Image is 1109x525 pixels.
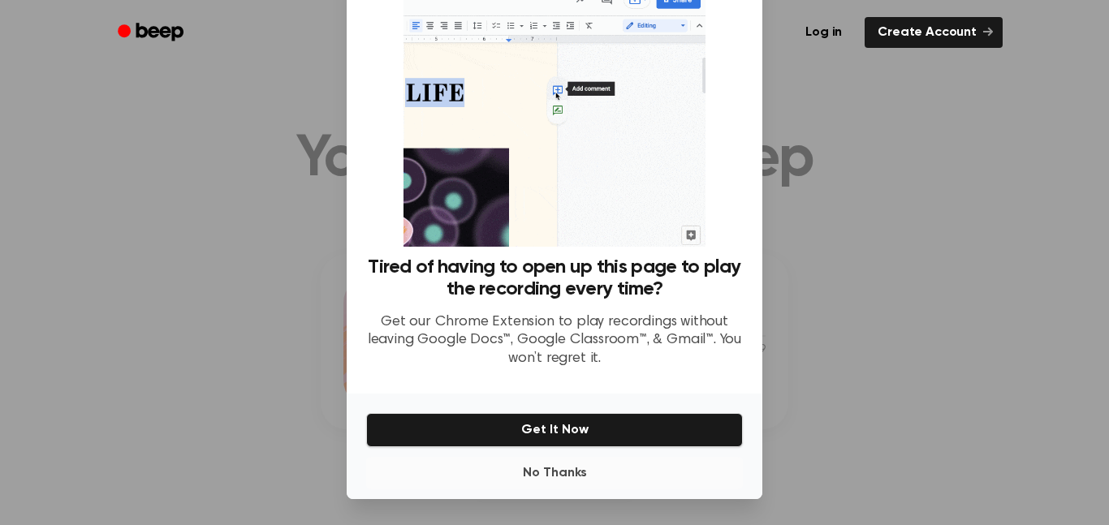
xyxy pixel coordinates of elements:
[792,17,855,48] a: Log in
[366,256,743,300] h3: Tired of having to open up this page to play the recording every time?
[366,457,743,489] button: No Thanks
[865,17,1003,48] a: Create Account
[366,313,743,368] p: Get our Chrome Extension to play recordings without leaving Google Docs™, Google Classroom™, & Gm...
[106,17,198,49] a: Beep
[366,413,743,447] button: Get It Now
